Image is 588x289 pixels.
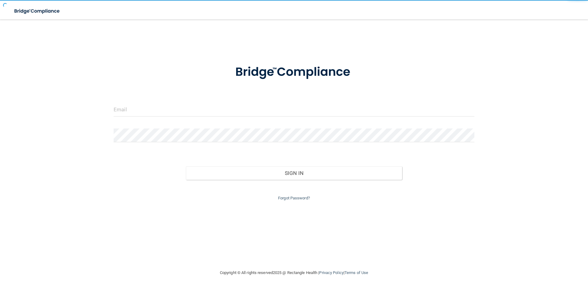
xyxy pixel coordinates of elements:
button: Sign In [186,166,402,180]
input: Email [114,103,474,117]
a: Forgot Password? [278,196,310,200]
a: Privacy Policy [319,270,343,275]
img: bridge_compliance_login_screen.278c3ca4.svg [9,5,66,17]
a: Terms of Use [345,270,368,275]
div: Copyright © All rights reserved 2025 @ Rectangle Health | | [182,263,406,283]
img: bridge_compliance_login_screen.278c3ca4.svg [223,56,365,88]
